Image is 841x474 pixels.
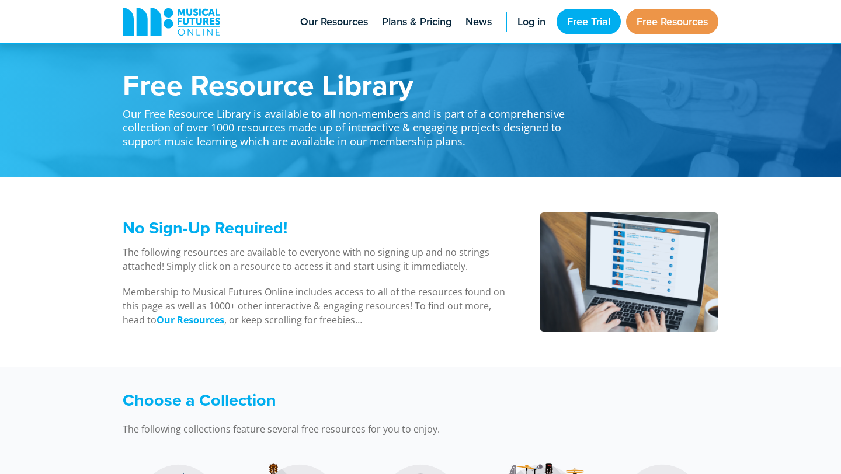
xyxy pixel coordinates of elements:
[626,9,718,34] a: Free Resources
[123,285,510,327] p: Membership to Musical Futures Online includes access to all of the resources found on this page a...
[123,245,510,273] p: The following resources are available to everyone with no signing up and no strings attached! Sim...
[123,99,578,148] p: Our Free Resource Library is available to all non-members and is part of a comprehensive collecti...
[123,215,287,240] span: No Sign-Up Required!
[157,313,224,327] a: Our Resources
[123,390,578,410] h3: Choose a Collection
[382,14,451,30] span: Plans & Pricing
[123,70,578,99] h1: Free Resource Library
[517,14,545,30] span: Log in
[157,313,224,326] strong: Our Resources
[123,422,578,436] p: The following collections feature several free resources for you to enjoy.
[557,9,621,34] a: Free Trial
[300,14,368,30] span: Our Resources
[465,14,492,30] span: News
